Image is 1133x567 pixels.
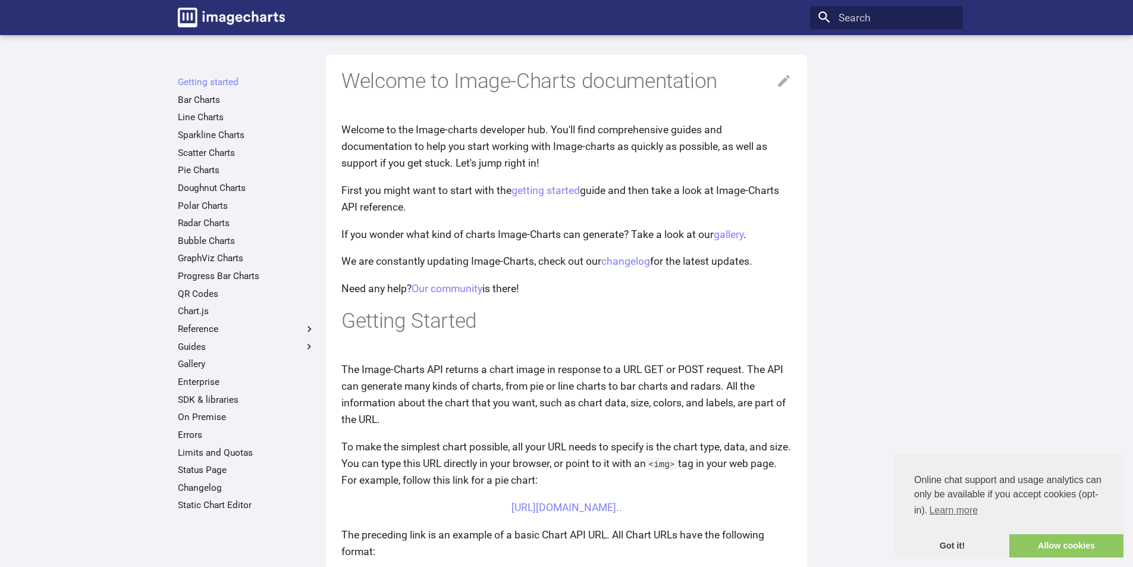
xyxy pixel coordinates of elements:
[178,8,285,27] img: logo
[178,111,315,123] a: Line Charts
[178,252,315,264] a: GraphViz Charts
[341,226,792,243] p: If you wonder what kind of charts Image-Charts can generate? Take a look at our .
[511,502,622,513] a: [URL][DOMAIN_NAME]..
[895,454,1123,557] div: cookieconsent
[646,458,678,469] code: <img>
[341,527,792,560] p: The preceding link is an example of a basic Chart API URL. All Chart URLs have the following format:
[1009,534,1123,558] a: allow cookies
[341,253,792,270] p: We are constantly updating Image-Charts, check out our for the latest updates.
[178,270,315,282] a: Progress Bar Charts
[178,464,315,476] a: Status Page
[341,121,792,171] p: Welcome to the Image-charts developer hub. You'll find comprehensive guides and documentation to ...
[178,376,315,388] a: Enterprise
[601,255,650,267] a: changelog
[341,308,792,335] h1: Getting Started
[341,361,792,428] p: The Image-Charts API returns a chart image in response to a URL GET or POST request. The API can ...
[178,182,315,194] a: Doughnut Charts
[178,499,315,511] a: Static Chart Editor
[178,394,315,406] a: SDK & libraries
[178,235,315,247] a: Bubble Charts
[178,305,315,317] a: Chart.js
[178,358,315,370] a: Gallery
[178,164,315,176] a: Pie Charts
[341,182,792,215] p: First you might want to start with the guide and then take a look at Image-Charts API reference.
[178,447,315,459] a: Limits and Quotas
[341,68,792,95] h1: Welcome to Image-Charts documentation
[810,6,963,30] input: Search
[412,283,482,295] a: Our community
[178,200,315,212] a: Polar Charts
[178,129,315,141] a: Sparkline Charts
[341,280,792,297] p: Need any help? is there!
[178,429,315,441] a: Errors
[178,341,315,353] label: Guides
[178,147,315,159] a: Scatter Charts
[178,94,315,106] a: Bar Charts
[178,76,315,88] a: Getting started
[914,473,1104,519] span: Online chat support and usage analytics can only be available if you accept cookies (opt-in).
[341,438,792,488] p: To make the simplest chart possible, all your URL needs to specify is the chart type, data, and s...
[178,411,315,423] a: On Premise
[172,2,290,32] a: Image-Charts documentation
[178,217,315,229] a: Radar Charts
[714,228,743,240] a: gallery
[178,288,315,300] a: QR Codes
[511,184,580,196] a: getting started
[178,323,315,335] label: Reference
[895,534,1009,558] a: dismiss cookie message
[927,502,980,519] a: learn more about cookies
[178,482,315,494] a: Changelog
